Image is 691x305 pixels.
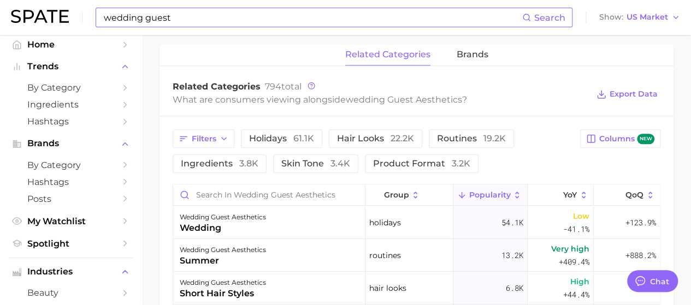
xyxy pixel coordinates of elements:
[173,239,660,272] button: wedding guest aestheticssummerroutines13.2kVery high+409.4%+888.2%
[9,79,133,96] a: by Category
[610,89,658,99] span: Export Data
[180,254,266,267] div: summer
[9,113,133,130] a: Hashtags
[27,267,115,277] span: Industries
[469,190,510,199] span: Popularity
[594,184,660,206] button: QoQ
[27,216,115,226] span: My Watchlist
[27,62,115,71] span: Trends
[180,222,266,235] div: wedding
[173,272,660,304] button: wedding guest aestheticsshort hair styleshair looks6.8kHigh+44.4%+82.0%
[180,211,266,224] div: wedding guest aesthetics
[625,190,643,199] span: QoQ
[506,282,523,295] span: 6.8k
[27,39,115,50] span: Home
[9,135,133,152] button: Brands
[27,288,115,298] span: beauty
[281,159,350,168] span: skin tone
[103,8,522,27] input: Search here for a brand, industry, or ingredient
[173,129,234,148] button: Filters
[373,159,470,168] span: product format
[594,87,660,102] button: Export Data
[27,194,115,204] span: Posts
[239,158,258,169] span: 3.8k
[369,282,406,295] span: hair looks
[637,134,654,144] span: new
[173,81,261,92] span: Related Categories
[9,157,133,174] a: by Category
[452,158,470,169] span: 3.2k
[573,210,589,223] span: Low
[483,133,506,143] span: 19.2k
[528,184,594,206] button: YoY
[563,223,589,236] span: -41.1%
[369,216,401,229] span: holidays
[501,216,523,229] span: 54.1k
[27,238,115,249] span: Spotlight
[192,134,216,143] span: Filters
[173,206,660,239] button: wedding guest aestheticsweddingholidays54.1kLow-41.1%+123.9%
[345,50,430,59] span: related categories
[180,276,266,289] div: wedding guest aesthetics
[625,216,656,229] span: +123.9%
[596,10,683,25] button: ShowUS Market
[457,50,488,59] span: brands
[180,243,266,256] div: wedding guest aesthetics
[9,58,133,75] button: Trends
[293,133,314,143] span: 61.1k
[383,190,409,199] span: group
[9,284,133,301] a: beauty
[9,264,133,280] button: Industries
[551,242,589,255] span: Very high
[599,14,623,20] span: Show
[453,184,528,206] button: Popularity
[337,134,414,143] span: hair looks
[534,13,565,23] span: Search
[27,139,115,148] span: Brands
[9,190,133,207] a: Posts
[173,92,588,107] div: What are consumers viewing alongside ?
[9,213,133,230] a: My Watchlist
[580,129,660,148] button: Columnsnew
[9,36,133,53] a: Home
[330,158,350,169] span: 3.4k
[391,133,414,143] span: 22.2k
[570,275,589,288] span: High
[180,287,266,300] div: short hair styles
[563,190,577,199] span: YoY
[11,10,69,23] img: SPATE
[27,116,115,127] span: Hashtags
[9,235,133,252] a: Spotlight
[27,99,115,110] span: Ingredients
[563,288,589,301] span: +44.4%
[501,249,523,262] span: 13.2k
[27,160,115,170] span: by Category
[181,159,258,168] span: ingredients
[9,96,133,113] a: Ingredients
[599,134,654,144] span: Columns
[265,81,302,92] span: total
[173,184,365,205] input: Search in wedding guest aesthetics
[437,134,506,143] span: routines
[9,174,133,190] a: Hashtags
[27,177,115,187] span: Hashtags
[346,94,462,105] span: wedding guest aesthetics
[559,255,589,268] span: +409.4%
[365,184,453,206] button: group
[249,134,314,143] span: holidays
[625,249,656,262] span: +888.2%
[627,14,668,20] span: US Market
[369,249,401,262] span: routines
[265,81,281,92] span: 794
[27,82,115,93] span: by Category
